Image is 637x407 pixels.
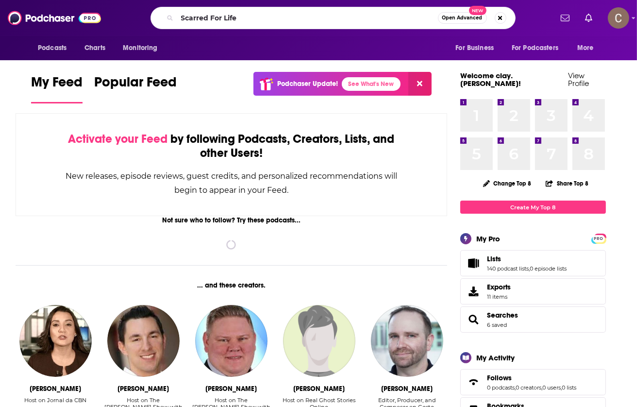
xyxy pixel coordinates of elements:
button: open menu [570,39,606,57]
button: Change Top 8 [477,177,537,189]
div: Search podcasts, credits, & more... [151,7,516,29]
div: Carol Hughes [293,385,345,393]
div: Robert Gonyo [381,385,433,393]
span: For Business [455,41,494,55]
a: PRO [593,235,604,242]
a: 0 users [542,384,561,391]
a: 6 saved [487,322,507,328]
a: 0 lists [562,384,576,391]
div: Cássia Godoy [30,385,81,393]
span: My Feed [31,74,83,96]
span: Follows [487,373,512,382]
span: New [469,6,486,15]
button: open menu [505,39,572,57]
span: Monitoring [123,41,157,55]
button: open menu [116,39,170,57]
div: Host on Jornal da CBN [24,397,86,404]
span: Lists [487,254,501,263]
span: Searches [460,306,606,333]
a: 0 podcasts [487,384,515,391]
a: My Feed [31,74,83,103]
a: Follows [464,375,483,389]
span: 11 items [487,293,511,300]
div: Not sure who to follow? Try these podcasts... [16,216,447,224]
p: Podchaser Update! [277,80,338,88]
a: Popular Feed [94,74,177,103]
a: 0 creators [516,384,541,391]
a: Searches [487,311,518,320]
span: Follows [460,369,606,395]
a: 0 episode lists [530,265,567,272]
a: Charts [78,39,111,57]
a: View Profile [569,71,589,88]
span: , [529,265,530,272]
span: Open Advanced [442,16,483,20]
span: Charts [84,41,105,55]
div: Ken Carman [205,385,257,393]
img: Carol Hughes [283,305,355,377]
a: Show notifications dropdown [581,10,596,26]
a: Searches [464,313,483,326]
div: My Activity [476,353,515,362]
img: Cássia Godoy [19,305,91,377]
span: , [541,384,542,391]
span: Podcasts [38,41,67,55]
span: Logged in as clay.bolton [608,7,629,29]
a: Create My Top 8 [460,201,606,214]
button: Open AdvancedNew [438,12,487,24]
img: Robert Gonyo [371,305,443,377]
span: Popular Feed [94,74,177,96]
a: Lists [464,256,483,270]
span: Activate your Feed [68,132,168,146]
a: Show notifications dropdown [557,10,573,26]
img: User Profile [608,7,629,29]
img: Podchaser - Follow, Share and Rate Podcasts [8,9,101,27]
span: Lists [460,250,606,276]
button: Show profile menu [608,7,629,29]
span: For Podcasters [512,41,558,55]
div: New releases, episode reviews, guest credits, and personalized recommendations will begin to appe... [65,169,398,197]
button: open menu [449,39,506,57]
span: Exports [487,283,511,291]
div: ... and these creators. [16,281,447,289]
a: See What's New [342,77,401,91]
div: My Pro [476,234,500,243]
button: open menu [31,39,79,57]
a: 140 podcast lists [487,265,529,272]
a: Exports [460,278,606,305]
a: Follows [487,373,576,382]
img: Ken Carman [195,305,267,377]
span: Exports [464,285,483,298]
img: Anthony Lima [107,305,179,377]
span: More [577,41,594,55]
div: Anthony Lima [117,385,169,393]
span: , [561,384,562,391]
a: Welcome clay.[PERSON_NAME]! [460,71,521,88]
input: Search podcasts, credits, & more... [177,10,438,26]
button: Share Top 8 [545,174,589,193]
div: by following Podcasts, Creators, Lists, and other Users! [65,132,398,160]
span: , [515,384,516,391]
a: Lists [487,254,567,263]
